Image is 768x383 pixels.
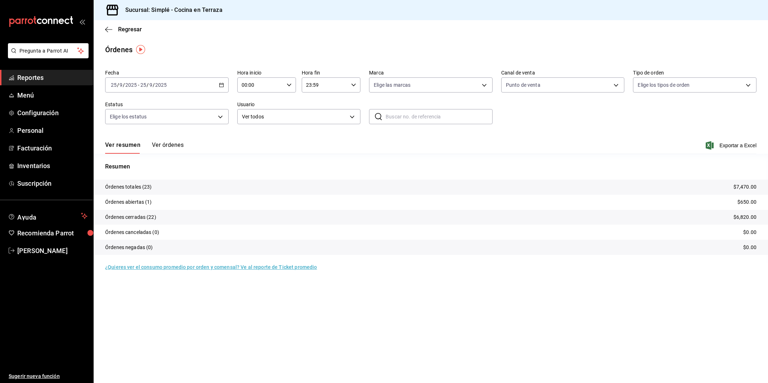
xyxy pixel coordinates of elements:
[374,81,410,89] span: Elige las marcas
[369,70,493,75] label: Marca
[386,109,493,124] input: Buscar no. de referencia
[17,126,87,135] span: Personal
[17,246,87,256] span: [PERSON_NAME]
[9,373,87,380] span: Sugerir nueva función
[105,26,142,33] button: Regresar
[707,141,756,150] button: Exportar a Excel
[17,161,87,171] span: Inventarios
[105,141,184,154] div: navigation tabs
[743,229,756,236] p: $0.00
[105,213,156,221] p: Órdenes cerradas (22)
[140,82,147,88] input: --
[733,213,756,221] p: $6,820.00
[123,82,125,88] span: /
[633,70,756,75] label: Tipo de orden
[136,45,145,54] img: Tooltip marker
[105,264,317,270] a: ¿Quieres ver el consumo promedio por orden y comensal? Ve al reporte de Ticket promedio
[733,183,756,191] p: $7,470.00
[119,82,123,88] input: --
[743,244,756,251] p: $0.00
[105,198,152,206] p: Órdenes abiertas (1)
[155,82,167,88] input: ----
[737,198,756,206] p: $650.00
[79,19,85,24] button: open_drawer_menu
[17,212,78,220] span: Ayuda
[17,143,87,153] span: Facturación
[138,82,139,88] span: -
[17,90,87,100] span: Menú
[17,108,87,118] span: Configuración
[105,229,159,236] p: Órdenes canceladas (0)
[506,81,540,89] span: Punto de venta
[17,73,87,82] span: Reportes
[120,6,223,14] h3: Sucursal: Simplé - Cocina en Terraza
[8,43,89,58] button: Pregunta a Parrot AI
[242,113,347,121] span: Ver todos
[638,81,690,89] span: Elige los tipos de orden
[501,70,625,75] label: Canal de venta
[105,141,140,154] button: Ver resumen
[105,162,756,171] p: Resumen
[149,82,153,88] input: --
[105,102,229,107] label: Estatus
[17,228,87,238] span: Recomienda Parrot
[5,52,89,60] a: Pregunta a Parrot AI
[117,82,119,88] span: /
[152,141,184,154] button: Ver órdenes
[17,179,87,188] span: Suscripción
[147,82,149,88] span: /
[105,244,153,251] p: Órdenes negadas (0)
[105,183,152,191] p: Órdenes totales (23)
[125,82,137,88] input: ----
[237,70,296,75] label: Hora inicio
[237,102,361,107] label: Usuario
[302,70,360,75] label: Hora fin
[153,82,155,88] span: /
[118,26,142,33] span: Regresar
[105,70,229,75] label: Fecha
[105,44,133,55] div: Órdenes
[110,113,147,120] span: Elige los estatus
[111,82,117,88] input: --
[19,47,77,55] span: Pregunta a Parrot AI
